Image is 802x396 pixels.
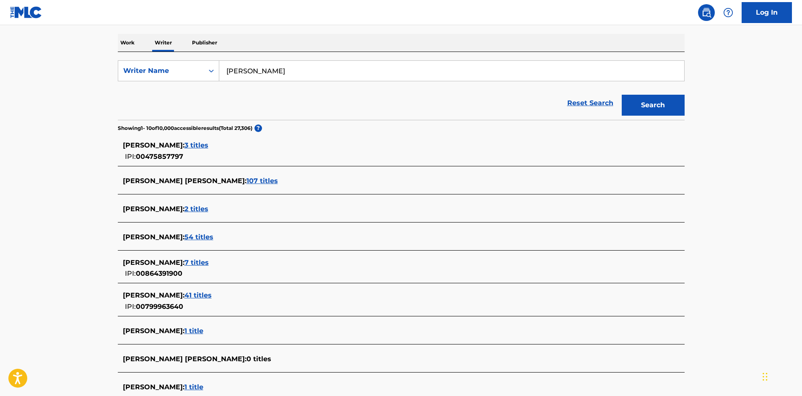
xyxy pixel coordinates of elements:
[136,303,183,311] span: 00799963640
[184,141,208,149] span: 3 titles
[125,153,136,160] span: IPI:
[123,291,184,299] span: [PERSON_NAME] :
[563,94,618,112] a: Reset Search
[123,205,184,213] span: [PERSON_NAME] :
[720,4,737,21] div: Help
[118,34,137,52] p: Work
[247,177,278,185] span: 107 titles
[152,34,174,52] p: Writer
[136,153,183,160] span: 00475857797
[123,66,199,76] div: Writer Name
[742,2,792,23] a: Log In
[184,291,212,299] span: 41 titles
[184,383,203,391] span: 1 title
[118,60,685,120] form: Search Form
[760,356,802,396] iframe: Chat Widget
[698,4,715,21] a: Public Search
[123,177,247,185] span: [PERSON_NAME] [PERSON_NAME] :
[123,259,184,267] span: [PERSON_NAME] :
[123,141,184,149] span: [PERSON_NAME] :
[118,124,252,132] p: Showing 1 - 10 of 10,000 accessible results (Total 27,306 )
[254,124,262,132] span: ?
[184,327,203,335] span: 1 title
[123,233,184,241] span: [PERSON_NAME] :
[123,383,184,391] span: [PERSON_NAME] :
[763,364,768,389] div: Drag
[184,233,213,241] span: 54 titles
[622,95,685,116] button: Search
[123,327,184,335] span: [PERSON_NAME] :
[247,355,271,363] span: 0 titles
[189,34,220,52] p: Publisher
[723,8,733,18] img: help
[125,303,136,311] span: IPI:
[10,6,42,18] img: MLC Logo
[136,269,182,277] span: 00864391900
[184,205,208,213] span: 2 titles
[701,8,711,18] img: search
[184,259,209,267] span: 7 titles
[125,269,136,277] span: IPI:
[123,355,247,363] span: [PERSON_NAME] [PERSON_NAME] :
